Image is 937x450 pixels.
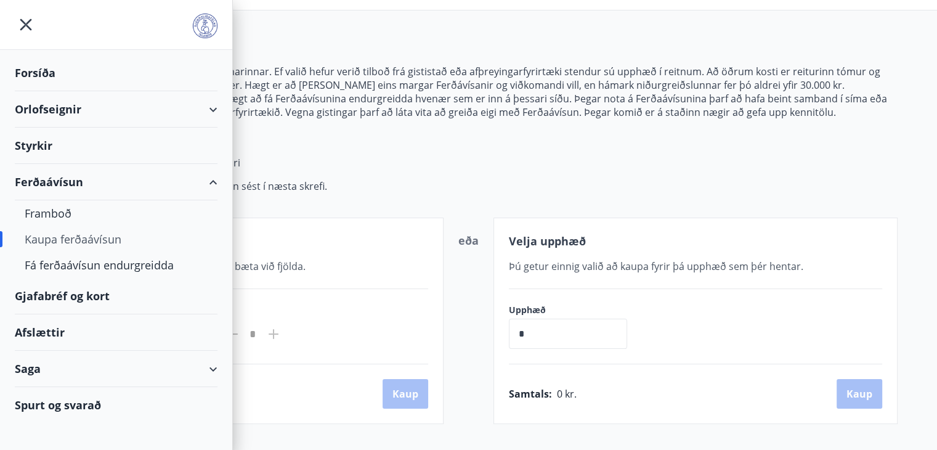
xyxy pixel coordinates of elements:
div: Forsíða [15,55,217,91]
div: Framboð [25,200,208,226]
span: eða [458,233,479,248]
div: Fá ferðaávísun endurgreidda [25,252,208,278]
li: af keyptri upphæð [65,142,898,156]
div: Saga [15,351,217,387]
li: Hámark á hverju almanaksári [65,156,898,170]
p: Hér er hægt að velja upphæð Ferðaávísunarinnar. Ef valið hefur verið tilboð frá gististað eða afþ... [40,65,898,119]
span: Samtals : [509,387,552,401]
span: Velja upphæð [509,234,586,248]
div: Gjafabréf og kort [15,278,217,314]
button: menu [15,14,37,36]
div: Kaupa ferðaávísun [25,226,208,252]
span: Þú getur einnig valið að kaupa fyrir þá upphæð sem þér hentar. [509,260,803,273]
div: Styrkir [15,128,217,164]
div: Ferðaávísun [15,164,217,200]
span: 0 kr. [557,387,577,401]
img: union_logo [193,14,217,38]
p: ATH: og punktafrádrátturinn sést í næsta skrefi. [40,179,898,193]
div: Orlofseignir [15,91,217,128]
div: Spurt og svarað [15,387,217,423]
div: Afslættir [15,314,217,351]
label: Upphæð [509,304,639,316]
